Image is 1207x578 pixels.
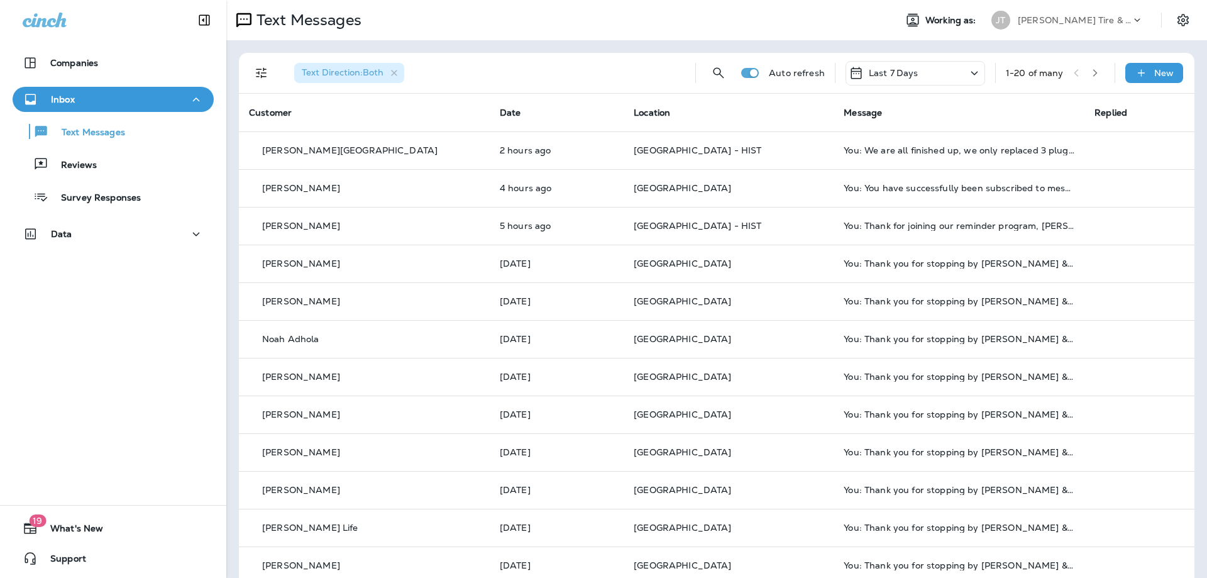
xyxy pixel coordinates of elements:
[844,183,1074,193] div: You: You have successfully been subscribed to messages from Jensen Tire & Auto. Reply HELP for he...
[13,516,214,541] button: 19What's New
[925,15,979,26] span: Working as:
[262,560,340,570] p: [PERSON_NAME]
[500,107,521,118] span: Date
[500,447,614,457] p: Aug 23, 2025 08:02 AM
[1018,15,1131,25] p: [PERSON_NAME] Tire & Auto
[13,184,214,210] button: Survey Responses
[634,258,731,269] span: [GEOGRAPHIC_DATA]
[706,60,731,86] button: Search Messages
[262,447,340,457] p: [PERSON_NAME]
[844,107,882,118] span: Message
[500,560,614,570] p: Aug 22, 2025 03:58 PM
[1154,68,1174,78] p: New
[844,447,1074,457] div: You: Thank you for stopping by Jensen Tire & Auto - North 90th Street. Please take 30 seconds to ...
[844,296,1074,306] div: You: Thank you for stopping by Jensen Tire & Auto - North 90th Street. Please take 30 seconds to ...
[251,11,361,30] p: Text Messages
[262,409,340,420] p: [PERSON_NAME]
[51,94,75,104] p: Inbox
[634,182,731,194] span: [GEOGRAPHIC_DATA]
[500,334,614,344] p: Aug 23, 2025 08:02 AM
[13,50,214,75] button: Companies
[634,220,761,231] span: [GEOGRAPHIC_DATA] - HIST
[262,523,358,533] p: [PERSON_NAME] Life
[634,484,731,496] span: [GEOGRAPHIC_DATA]
[262,258,340,269] p: [PERSON_NAME]
[634,333,731,345] span: [GEOGRAPHIC_DATA]
[500,258,614,269] p: Aug 23, 2025 08:02 AM
[844,523,1074,533] div: You: Thank you for stopping by Jensen Tire & Auto - North 90th Street. Please take 30 seconds to ...
[500,145,614,155] p: Aug 25, 2025 02:20 PM
[844,485,1074,495] div: You: Thank you for stopping by Jensen Tire & Auto - North 90th Street. Please take 30 seconds to ...
[500,409,614,420] p: Aug 23, 2025 08:02 AM
[634,560,731,571] span: [GEOGRAPHIC_DATA]
[844,221,1074,231] div: You: Thank for joining our reminder program, Lena you'll receive reminders when your vehicle is d...
[769,68,825,78] p: Auto refresh
[262,334,319,344] p: Noah Adhola
[634,447,731,458] span: [GEOGRAPHIC_DATA]
[500,221,614,231] p: Aug 25, 2025 11:37 AM
[262,221,340,231] p: [PERSON_NAME]
[869,68,918,78] p: Last 7 Days
[302,67,383,78] span: Text Direction : Both
[991,11,1010,30] div: JT
[249,107,292,118] span: Customer
[249,60,274,86] button: Filters
[500,372,614,382] p: Aug 23, 2025 08:02 AM
[844,145,1074,155] div: You: We are all finished up, we only replaced 3 plugs and 1 coil and it seems to be running good ...
[49,127,125,139] p: Text Messages
[13,221,214,247] button: Data
[1006,68,1064,78] div: 1 - 20 of many
[48,192,141,204] p: Survey Responses
[844,372,1074,382] div: You: Thank you for stopping by Jensen Tire & Auto - North 90th Street. Please take 30 seconds to ...
[29,514,46,527] span: 19
[187,8,222,33] button: Collapse Sidebar
[634,371,731,382] span: [GEOGRAPHIC_DATA]
[844,560,1074,570] div: You: Thank you for stopping by Jensen Tire & Auto - North 90th Street. Please take 30 seconds to ...
[634,522,731,533] span: [GEOGRAPHIC_DATA]
[262,183,340,193] p: [PERSON_NAME]
[1172,9,1194,31] button: Settings
[844,409,1074,420] div: You: Thank you for stopping by Jensen Tire & Auto - North 90th Street. Please take 30 seconds to ...
[262,145,438,155] p: [PERSON_NAME][GEOGRAPHIC_DATA]
[634,107,670,118] span: Location
[262,485,340,495] p: [PERSON_NAME]
[48,160,97,172] p: Reviews
[13,151,214,177] button: Reviews
[844,334,1074,344] div: You: Thank you for stopping by Jensen Tire & Auto - North 90th Street. Please take 30 seconds to ...
[13,87,214,112] button: Inbox
[13,118,214,145] button: Text Messages
[38,553,86,569] span: Support
[844,258,1074,269] div: You: Thank you for stopping by Jensen Tire & Auto - North 90th Street. Please take 30 seconds to ...
[500,523,614,533] p: Aug 23, 2025 08:02 AM
[13,546,214,571] button: Support
[262,372,340,382] p: [PERSON_NAME]
[294,63,404,83] div: Text Direction:Both
[50,58,98,68] p: Companies
[500,296,614,306] p: Aug 23, 2025 08:02 AM
[500,183,614,193] p: Aug 25, 2025 11:46 AM
[38,523,103,538] span: What's New
[1094,107,1127,118] span: Replied
[262,296,340,306] p: [PERSON_NAME]
[634,296,731,307] span: [GEOGRAPHIC_DATA]
[634,145,761,156] span: [GEOGRAPHIC_DATA] - HIST
[500,485,614,495] p: Aug 23, 2025 08:02 AM
[51,229,72,239] p: Data
[634,409,731,420] span: [GEOGRAPHIC_DATA]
